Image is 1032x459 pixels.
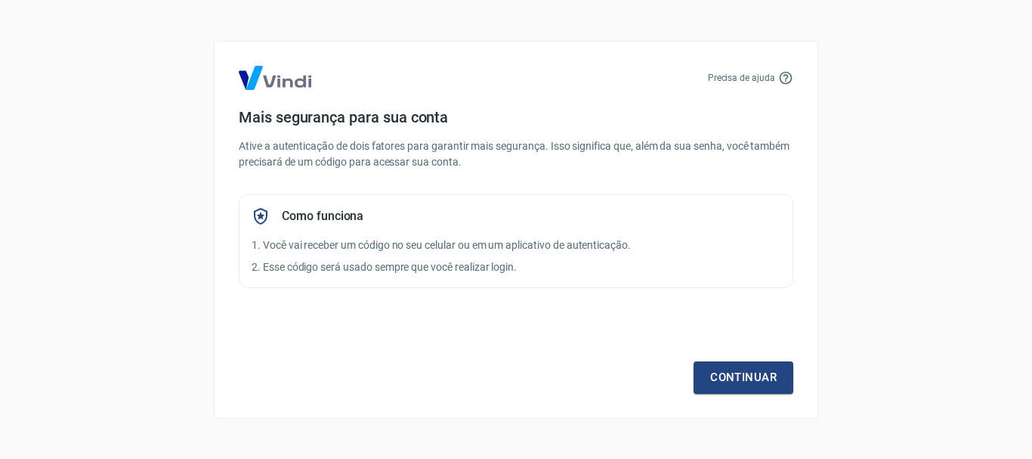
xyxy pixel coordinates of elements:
a: Continuar [694,361,793,393]
h5: Como funciona [282,209,363,224]
p: Ative a autenticação de dois fatores para garantir mais segurança. Isso significa que, além da su... [239,138,793,170]
p: 1. Você vai receber um código no seu celular ou em um aplicativo de autenticação. [252,237,780,253]
h4: Mais segurança para sua conta [239,108,793,126]
p: 2. Esse código será usado sempre que você realizar login. [252,259,780,275]
p: Precisa de ajuda [708,71,775,85]
img: Logo Vind [239,66,311,90]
